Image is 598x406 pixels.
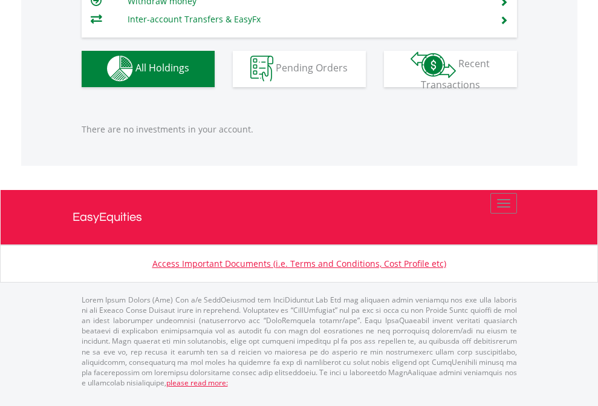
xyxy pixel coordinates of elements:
button: Recent Transactions [384,51,517,87]
td: Inter-account Transfers & EasyFx [128,10,485,28]
p: Lorem Ipsum Dolors (Ame) Con a/e SeddOeiusmod tem InciDiduntut Lab Etd mag aliquaen admin veniamq... [82,295,517,388]
button: Pending Orders [233,51,366,87]
span: All Holdings [135,61,189,74]
p: There are no investments in your account. [82,123,517,136]
span: Recent Transactions [421,57,490,91]
img: holdings-wht.png [107,56,133,82]
button: All Holdings [82,51,215,87]
a: Access Important Documents (i.e. Terms and Conditions, Cost Profile etc) [152,258,446,269]
img: transactions-zar-wht.png [411,51,456,78]
a: EasyEquities [73,190,526,244]
span: Pending Orders [276,61,348,74]
img: pending_instructions-wht.png [250,56,273,82]
a: please read more: [166,378,228,388]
